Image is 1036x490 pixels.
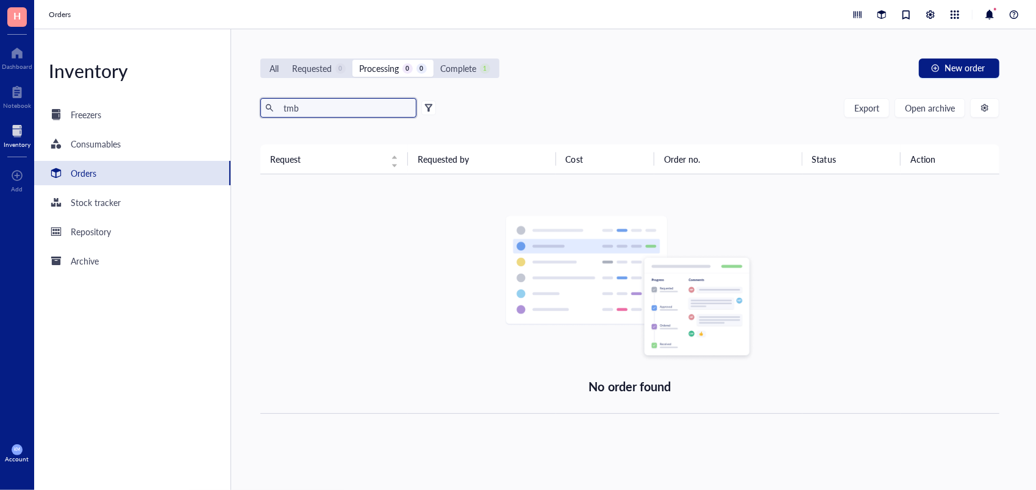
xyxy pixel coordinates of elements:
th: Request [260,144,408,174]
th: Status [802,144,901,174]
span: Request [270,152,384,166]
button: Open archive [895,98,965,118]
a: Repository [34,219,230,244]
a: Dashboard [2,43,32,70]
a: Consumables [34,132,230,156]
div: 0 [416,63,427,74]
div: Notebook [3,102,31,109]
div: Repository [71,225,111,238]
span: New order [945,63,985,73]
a: Orders [49,9,73,21]
div: Account [5,455,29,463]
div: Inventory [34,59,230,83]
button: Export [844,98,890,118]
span: H [13,8,21,23]
div: Complete [440,62,476,75]
span: Open archive [905,103,955,113]
th: Cost [556,144,655,174]
a: Archive [34,249,230,273]
div: Dashboard [2,63,32,70]
div: 1 [480,63,490,74]
div: 0 [335,63,346,74]
div: Freezers [71,108,101,121]
div: segmented control [260,59,499,78]
th: Action [901,144,999,174]
a: Orders [34,161,230,185]
div: Stock tracker [71,196,121,209]
button: New order [919,59,999,78]
a: Inventory [4,121,30,148]
input: Find orders in table [279,99,412,117]
div: Add [12,185,23,193]
div: No order found [589,377,671,396]
div: Archive [71,254,99,268]
div: Orders [71,166,96,180]
span: KM [14,447,20,452]
div: Processing [359,62,399,75]
th: Order no. [654,144,802,174]
a: Freezers [34,102,230,127]
div: 0 [402,63,413,74]
div: All [270,62,279,75]
span: Export [854,103,879,113]
img: Empty state [505,216,755,362]
div: Requested [292,62,332,75]
div: Inventory [4,141,30,148]
a: Stock tracker [34,190,230,215]
th: Requested by [408,144,556,174]
div: Consumables [71,137,121,151]
a: Notebook [3,82,31,109]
